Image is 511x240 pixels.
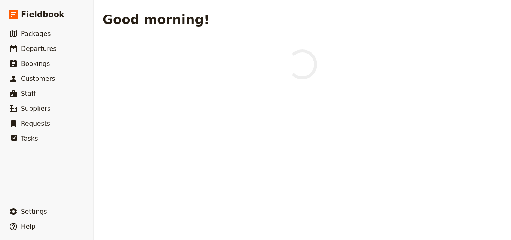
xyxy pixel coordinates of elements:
span: Help [21,223,36,230]
span: Settings [21,208,47,215]
h1: Good morning! [102,12,209,27]
span: Tasks [21,135,38,142]
span: Customers [21,75,55,82]
span: Departures [21,45,56,52]
span: Requests [21,120,50,127]
span: Bookings [21,60,50,67]
span: Suppliers [21,105,51,112]
span: Staff [21,90,36,97]
span: Fieldbook [21,9,64,20]
span: Packages [21,30,51,37]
